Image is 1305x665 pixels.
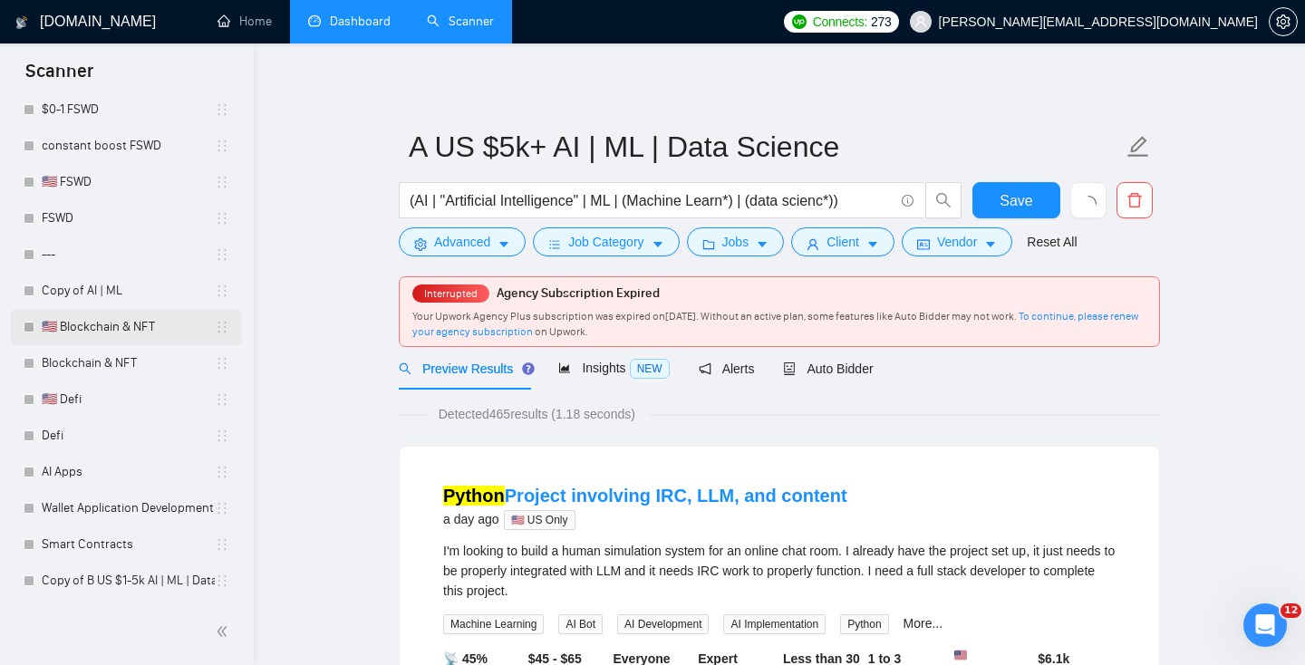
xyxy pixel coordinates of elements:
a: Defi [42,418,215,454]
span: holder [215,102,229,117]
a: searchScanner [427,14,494,29]
span: Insights [558,361,669,375]
span: Python [840,614,888,634]
span: holder [215,573,229,588]
span: Interrupted [419,287,483,300]
a: $0-1 FSWD [42,92,215,128]
li: 🇺🇸 FSWD [11,164,242,200]
span: caret-down [866,237,879,251]
a: FSWD [42,200,215,236]
span: Your Upwork Agency Plus subscription was expired on [DATE] . Without an active plan, some feature... [412,310,1138,338]
span: Scanner [11,58,108,96]
div: Tooltip anchor [520,361,536,377]
span: Machine Learning [443,614,544,634]
button: setting [1269,7,1298,36]
span: edit [1126,135,1150,159]
span: holder [215,465,229,479]
span: double-left [216,622,234,641]
span: bars [548,237,561,251]
span: Save [1000,189,1032,212]
span: Jobs [722,232,749,252]
li: Copy of AI | ML [11,273,242,309]
a: --- [42,236,215,273]
span: Auto Bidder [783,361,873,376]
li: Defi [11,418,242,454]
li: AI Apps [11,454,242,490]
button: idcardVendorcaret-down [902,227,1012,256]
span: idcard [917,237,930,251]
span: Preview Results [399,361,529,376]
span: holder [215,211,229,226]
span: holder [215,356,229,371]
span: Alerts [699,361,755,376]
span: info-circle [902,195,913,207]
span: caret-down [984,237,997,251]
span: Vendor [937,232,977,252]
a: AI Apps [42,454,215,490]
a: 🇺🇸 Blockchain & NFT [42,309,215,345]
span: 12 [1281,603,1301,618]
span: 273 [871,12,891,32]
span: 🇺🇸 US Only [504,510,575,530]
span: Job Category [568,232,643,252]
button: barsJob Categorycaret-down [533,227,679,256]
a: Blockchain & NFT [42,345,215,381]
button: folderJobscaret-down [687,227,785,256]
a: dashboardDashboard [308,14,391,29]
button: search [925,182,962,218]
li: FSWD [11,200,242,236]
a: PythonProject involving IRC, LLM, and content [443,486,847,506]
img: logo [15,8,28,37]
span: holder [215,284,229,298]
a: 🇺🇸 FSWD [42,164,215,200]
input: Scanner name... [409,124,1123,169]
span: user [807,237,819,251]
span: AI Bot [558,614,603,634]
span: holder [215,429,229,443]
span: Advanced [434,232,490,252]
a: Smart Contracts [42,526,215,563]
div: I'm looking to build a human simulation system for an online chat room. I already have the projec... [443,541,1116,601]
span: user [914,15,927,28]
span: search [399,362,411,375]
span: AI Development [617,614,709,634]
img: upwork-logo.png [792,14,807,29]
span: AI Implementation [723,614,826,634]
span: caret-down [498,237,510,251]
span: search [926,192,961,208]
span: setting [1270,14,1297,29]
a: constant boost FSWD [42,128,215,164]
a: Copy of AI | ML [42,273,215,309]
span: caret-down [652,237,664,251]
a: setting [1269,14,1298,29]
span: holder [215,139,229,153]
iframe: Intercom live chat [1243,603,1287,647]
span: caret-down [756,237,768,251]
div: a day ago [443,508,847,530]
span: holder [215,501,229,516]
li: Wallet Application Development [11,490,242,526]
li: Blockchain & NFT [11,345,242,381]
span: Connects: [813,12,867,32]
span: Client [826,232,859,252]
span: Agency Subscription Expired [497,285,660,301]
img: 🇺🇸 [954,649,967,661]
button: delete [1116,182,1153,218]
span: holder [215,175,229,189]
span: NEW [630,359,670,379]
span: folder [702,237,715,251]
li: constant boost FSWD [11,128,242,164]
li: --- [11,236,242,273]
li: Copy of B US $1-5k AI | ML | Data Science [11,563,242,599]
mark: Python [443,486,505,506]
span: Detected 465 results (1.18 seconds) [426,404,648,424]
a: Wallet Application Development [42,490,215,526]
span: notification [699,362,711,375]
span: area-chart [558,361,571,374]
span: holder [215,392,229,407]
span: setting [414,237,427,251]
span: holder [215,537,229,552]
span: loading [1080,196,1097,212]
a: Copy of B US $1-5k AI | ML | Data Science [42,563,215,599]
button: Save [972,182,1060,218]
